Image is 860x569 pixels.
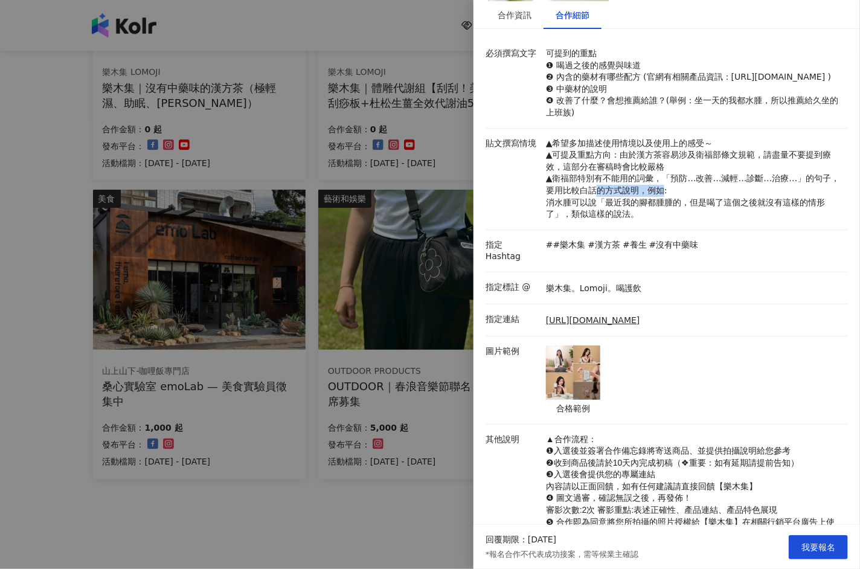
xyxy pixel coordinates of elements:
span: ❹ 圖文過審，確認無誤之後，再發佈！ [546,493,692,503]
p: 必須撰寫文字 [486,48,540,60]
span: ❶入選後並簽署合作備忘錄將寄送商品、並提供拍攝說明給您參考 [546,446,791,455]
p: 合格範例 [546,403,600,415]
a: [URL][DOMAIN_NAME] [546,315,640,327]
span: 我要報名 [801,542,835,552]
p: #沒有中藥味 [649,239,699,251]
p: *報名合作不代表成功接案，需等候業主確認 [486,549,639,560]
p: 樂木集。Lomoji。喝護飲 [546,283,641,295]
p: ▲希望多加描述使用情境以及使用上的感受～ ▲可提及重點方向：由於漢方茶容易涉及衛福部條文規範，請盡量不要提到療效，這部分在審稿時會比較嚴格 ▲衛福部特別有不能用的詞彙，「預防…改善…減輕…診斷…... [546,138,842,220]
p: #養生 [623,239,647,251]
span: ▲合作流程： [546,434,597,444]
span: ❷收到商品後請於10天內完成初稿（❖重要：如有延期請提前告知） [546,458,800,468]
p: 指定 Hashtag [486,239,540,263]
p: 回覆期限：[DATE] [486,534,556,546]
p: 貼文撰寫情境 [486,138,540,150]
p: 可提到的重點 ❶ 喝過之後的感覺與味道 ❷ 內含的藥材有哪些配方 (官網有相關產品資訊：[URL][DOMAIN_NAME] ) ❸ 中藥材的說明 ❹ 改善了什麼？會想推薦給誰？(舉例：坐一天的... [546,48,842,119]
p: 其他說明 [486,434,540,446]
span: 審影次數:2次 審影重點:表述正確性、產品連結、產品特色展現 [546,505,777,515]
button: 我要報名 [789,535,848,559]
p: 指定連結 [486,313,540,326]
p: 指定標註 @ [486,281,540,294]
p: ##樂木集 [546,239,585,251]
span: ❺ 合作即為同意將您所拍攝的照片授權給【樂木集】在相關行銷平台廣告上使用，增加雙方曝光，並適時的進行再製，使用時會特別標註您。 [546,517,835,539]
p: #漢方茶 [588,239,620,251]
span: 內容請以正面回饋，如有任何建議請直接回饋【樂木集】 [546,481,757,491]
img: 合格範例 [546,346,600,400]
div: 合作資訊 [498,8,531,22]
span: ❸入選後會提供您的專屬連結 [546,469,655,479]
div: 合作細節 [556,8,589,22]
p: 圖片範例 [486,346,540,358]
